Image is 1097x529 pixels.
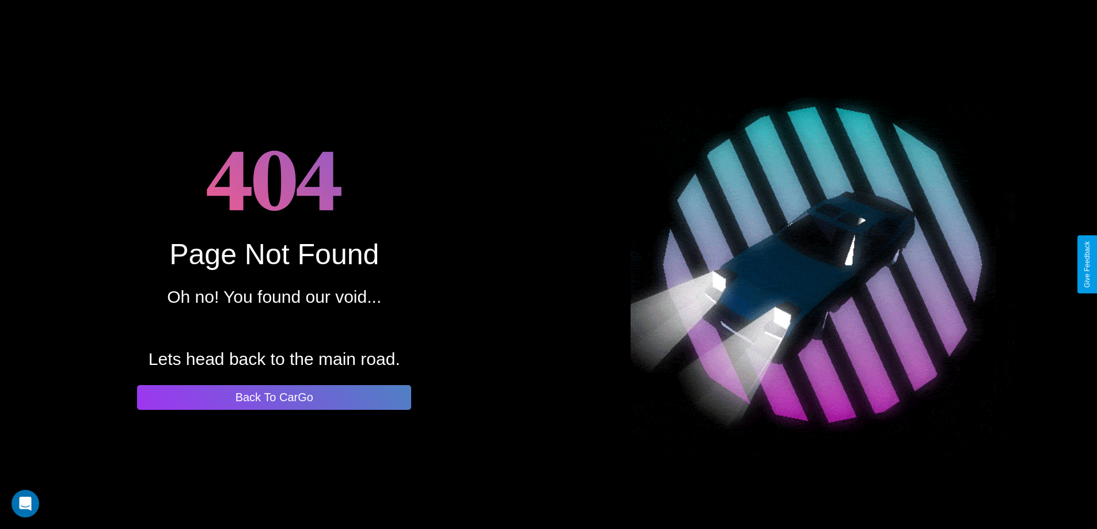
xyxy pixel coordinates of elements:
h1: 404 [206,120,343,238]
img: spinning car [631,73,1015,456]
button: Back To CarGo [137,385,411,410]
p: Oh no! You found our void... Lets head back to the main road. [149,281,400,375]
div: Open Intercom Messenger [12,490,39,517]
div: Give Feedback [1083,241,1091,288]
div: Page Not Found [169,238,379,271]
